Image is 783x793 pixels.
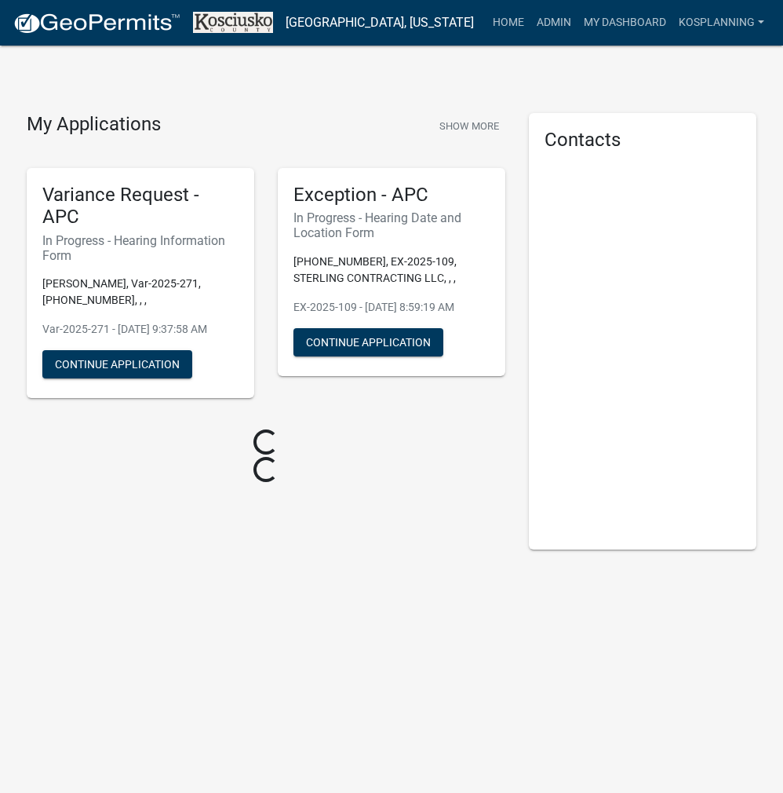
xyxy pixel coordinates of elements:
h5: Contacts [544,129,741,152]
p: [PERSON_NAME], Var-2025-271, [PHONE_NUMBER], , , [42,276,239,309]
button: Continue Application [293,328,443,356]
button: Continue Application [42,350,192,378]
a: [GEOGRAPHIC_DATA], [US_STATE] [286,9,474,36]
h5: Variance Request - APC [42,184,239,229]
p: [PHONE_NUMBER], EX-2025-109, STERLING CONTRACTING LLC, , , [293,254,490,287]
h6: In Progress - Hearing Information Form [42,233,239,263]
p: EX-2025-109 - [DATE] 8:59:19 AM [293,299,490,316]
a: Home [486,8,530,38]
h5: Exception - APC [293,184,490,206]
h4: My Applications [27,113,161,137]
p: Var-2025-271 - [DATE] 9:37:58 AM [42,321,239,338]
img: Kosciusko County, Indiana [193,12,273,33]
h6: In Progress - Hearing Date and Location Form [293,210,490,240]
a: kosplanning [672,8,770,38]
a: Admin [530,8,577,38]
a: My Dashboard [577,8,672,38]
button: Show More [433,113,505,139]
